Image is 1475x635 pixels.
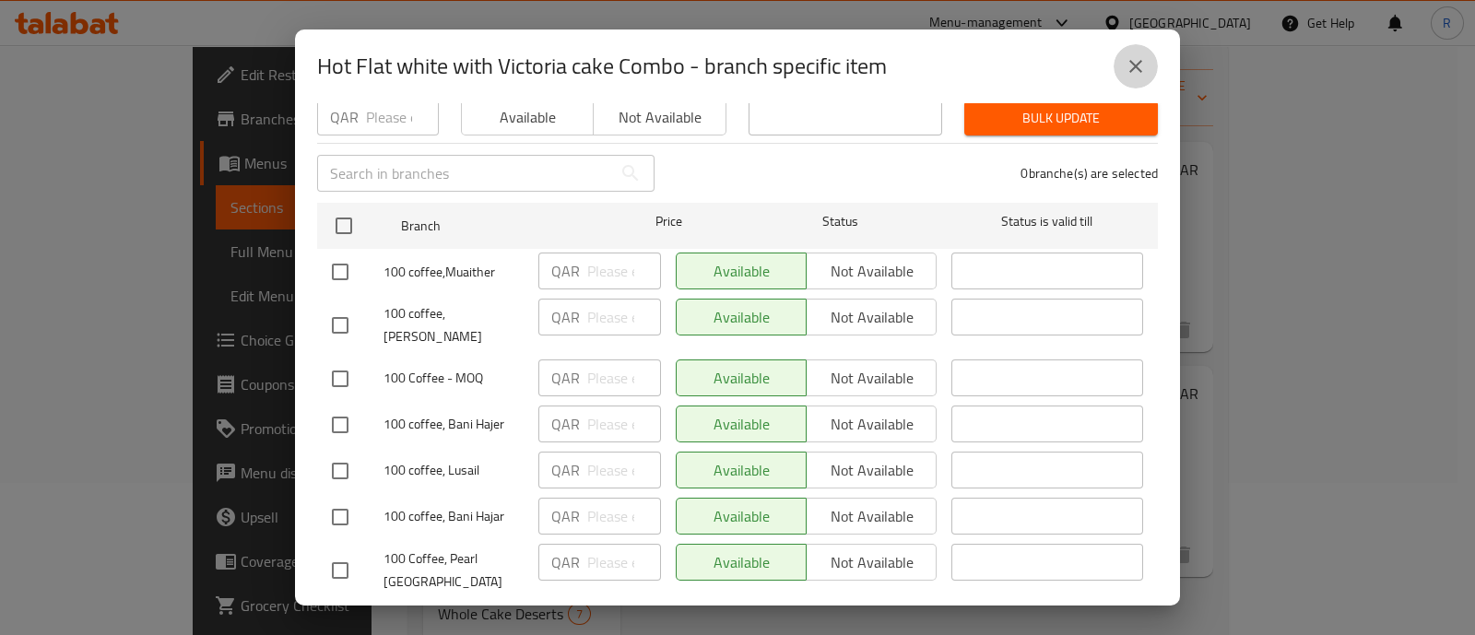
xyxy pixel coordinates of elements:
[317,52,887,81] h2: Hot Flat white with Victoria cake Combo - branch specific item
[951,210,1143,233] span: Status is valid till
[317,155,612,192] input: Search in branches
[1021,164,1158,182] p: 0 branche(s) are selected
[383,505,524,528] span: 100 coffee, Bani Hajar
[1114,44,1158,88] button: close
[587,498,661,535] input: Please enter price
[383,302,524,348] span: 100 coffee, [PERSON_NAME]
[551,459,580,481] p: QAR
[383,261,524,284] span: 100 coffee,Muaither
[551,367,580,389] p: QAR
[551,551,580,573] p: QAR
[551,413,580,435] p: QAR
[608,210,730,233] span: Price
[964,101,1158,135] button: Bulk update
[593,99,726,135] button: Not available
[461,99,594,135] button: Available
[383,367,524,390] span: 100 Coffee - MOQ
[979,107,1143,130] span: Bulk update
[330,106,359,128] p: QAR
[601,104,718,131] span: Not available
[587,359,661,396] input: Please enter price
[587,253,661,289] input: Please enter price
[383,413,524,436] span: 100 coffee, Bani Hajer
[401,215,593,238] span: Branch
[587,544,661,581] input: Please enter price
[587,299,661,335] input: Please enter price
[587,406,661,442] input: Please enter price
[551,306,580,328] p: QAR
[366,99,439,135] input: Please enter price
[745,210,937,233] span: Status
[551,505,580,527] p: QAR
[469,104,586,131] span: Available
[383,459,524,482] span: 100 coffee, Lusail
[587,452,661,488] input: Please enter price
[551,260,580,282] p: QAR
[383,547,524,594] span: 100 Coffee, Pearl [GEOGRAPHIC_DATA]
